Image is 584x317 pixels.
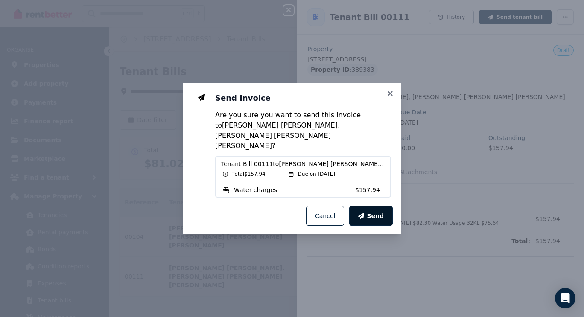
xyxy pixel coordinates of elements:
div: Open Intercom Messenger [555,288,575,308]
p: Are you sure you want to send this invoice to [PERSON_NAME] [PERSON_NAME], [PERSON_NAME] [PERSON_... [215,110,391,151]
span: Tenant Bill 00111 to [PERSON_NAME] [PERSON_NAME], [PERSON_NAME] [PERSON_NAME] [PERSON_NAME] [221,160,385,168]
span: Total $157.94 [232,171,266,177]
span: Send [367,212,384,220]
span: $157.94 [355,186,385,194]
button: Cancel [306,206,344,226]
h3: Send Invoice [215,93,391,103]
span: Due on [DATE] [298,171,335,177]
span: Water charges [234,186,277,194]
button: Send [349,206,393,226]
